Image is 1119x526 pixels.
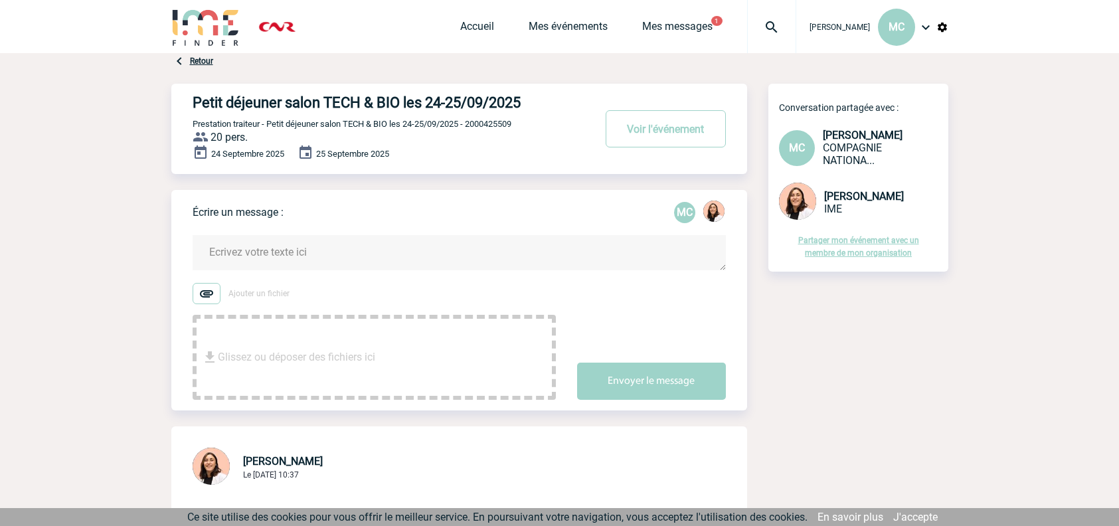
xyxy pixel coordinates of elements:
[460,20,494,39] a: Accueil
[824,203,842,215] span: IME
[243,470,299,480] span: Le [DATE] 10:37
[187,511,808,523] span: Ce site utilise des cookies pour vous offrir le meilleur service. En poursuivant votre navigation...
[823,129,903,141] span: [PERSON_NAME]
[798,236,919,258] a: Partager mon événement avec un membre de mon organisation
[674,202,695,223] div: Marie-Stéphanie CHEVILLARD
[193,119,511,129] span: Prestation traiteur - Petit déjeuner salon TECH & BIO les 24-25/09/2025 - 2000425509
[211,131,248,143] span: 20 pers.
[171,8,240,46] img: IME-Finder
[642,20,713,39] a: Mes messages
[789,141,805,154] span: MC
[893,511,938,523] a: J'accepte
[779,183,816,220] img: 129834-0.png
[190,56,213,66] a: Retour
[316,149,389,159] span: 25 Septembre 2025
[711,16,723,26] button: 1
[243,455,323,468] span: [PERSON_NAME]
[193,448,230,485] img: 129834-0.png
[193,94,555,111] h4: Petit déjeuner salon TECH & BIO les 24-25/09/2025
[889,21,904,33] span: MC
[810,23,870,32] span: [PERSON_NAME]
[824,190,904,203] span: [PERSON_NAME]
[606,110,726,147] button: Voir l'événement
[193,206,284,219] p: Écrire un message :
[703,201,725,224] div: Melissa NOBLET
[529,20,608,39] a: Mes événements
[779,102,948,113] p: Conversation partagée avec :
[703,201,725,222] img: 129834-0.png
[228,289,290,298] span: Ajouter un fichier
[577,363,726,400] button: Envoyer le message
[823,141,882,167] span: COMPAGNIE NATIONALE DU RHONE
[211,149,284,159] span: 24 Septembre 2025
[202,349,218,365] img: file_download.svg
[818,511,883,523] a: En savoir plus
[674,202,695,223] p: MC
[218,324,375,391] span: Glissez ou déposer des fichiers ici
